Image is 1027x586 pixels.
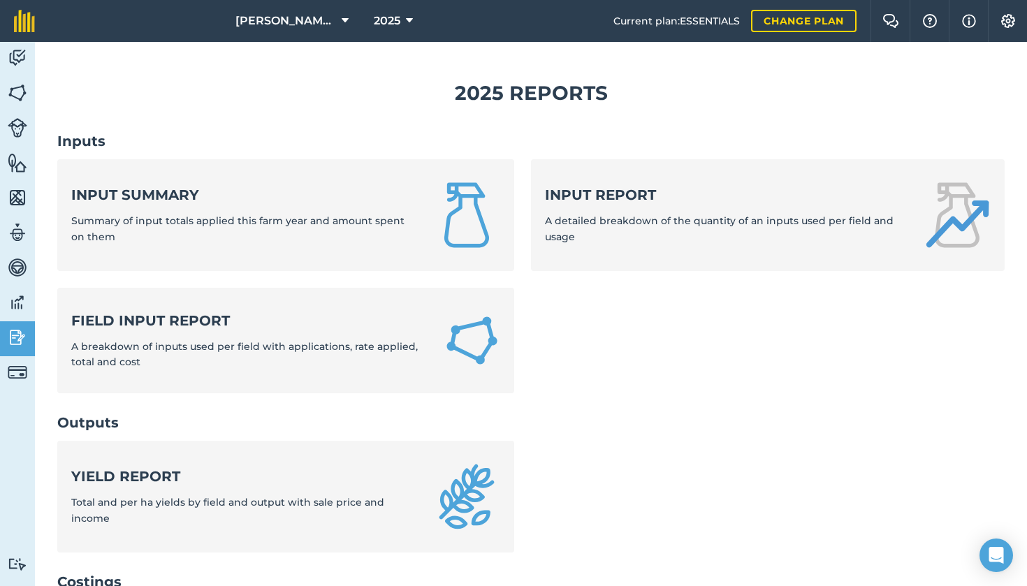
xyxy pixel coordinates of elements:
span: Total and per ha yields by field and output with sale price and income [71,496,384,524]
span: Summary of input totals applied this farm year and amount spent on them [71,214,405,242]
a: Change plan [751,10,857,32]
strong: Field Input Report [71,311,427,330]
img: svg+xml;base64,PD94bWwgdmVyc2lvbj0iMS4wIiBlbmNvZGluZz0idXRmLTgiPz4KPCEtLSBHZW5lcmF0b3I6IEFkb2JlIE... [8,47,27,68]
img: A cog icon [1000,14,1017,28]
h1: 2025 Reports [57,78,1005,109]
img: A question mark icon [922,14,938,28]
strong: Input report [545,185,907,205]
img: Input report [924,182,991,249]
span: A breakdown of inputs used per field with applications, rate applied, total and cost [71,340,418,368]
span: [PERSON_NAME] Farms [235,13,336,29]
span: Current plan : ESSENTIALS [613,13,740,29]
img: svg+xml;base64,PHN2ZyB4bWxucz0iaHR0cDovL3d3dy53My5vcmcvMjAwMC9zdmciIHdpZHRoPSI1NiIgaGVpZ2h0PSI2MC... [8,82,27,103]
img: fieldmargin Logo [14,10,35,32]
img: svg+xml;base64,PD94bWwgdmVyc2lvbj0iMS4wIiBlbmNvZGluZz0idXRmLTgiPz4KPCEtLSBHZW5lcmF0b3I6IEFkb2JlIE... [8,557,27,571]
a: Yield reportTotal and per ha yields by field and output with sale price and income [57,441,514,552]
img: svg+xml;base64,PD94bWwgdmVyc2lvbj0iMS4wIiBlbmNvZGluZz0idXRmLTgiPz4KPCEtLSBHZW5lcmF0b3I6IEFkb2JlIE... [8,222,27,243]
h2: Inputs [57,131,1005,151]
img: Input summary [433,182,500,249]
img: svg+xml;base64,PD94bWwgdmVyc2lvbj0iMS4wIiBlbmNvZGluZz0idXRmLTgiPz4KPCEtLSBHZW5lcmF0b3I6IEFkb2JlIE... [8,362,27,382]
img: svg+xml;base64,PD94bWwgdmVyc2lvbj0iMS4wIiBlbmNvZGluZz0idXRmLTgiPz4KPCEtLSBHZW5lcmF0b3I6IEFkb2JlIE... [8,118,27,138]
img: svg+xml;base64,PD94bWwgdmVyc2lvbj0iMS4wIiBlbmNvZGluZz0idXRmLTgiPz4KPCEtLSBHZW5lcmF0b3I6IEFkb2JlIE... [8,327,27,348]
a: Field Input ReportA breakdown of inputs used per field with applications, rate applied, total and... [57,288,514,393]
strong: Input summary [71,185,416,205]
img: svg+xml;base64,PD94bWwgdmVyc2lvbj0iMS4wIiBlbmNvZGluZz0idXRmLTgiPz4KPCEtLSBHZW5lcmF0b3I6IEFkb2JlIE... [8,292,27,313]
img: Field Input Report [444,310,501,371]
img: svg+xml;base64,PHN2ZyB4bWxucz0iaHR0cDovL3d3dy53My5vcmcvMjAwMC9zdmciIHdpZHRoPSI1NiIgaGVpZ2h0PSI2MC... [8,152,27,173]
span: 2025 [374,13,400,29]
h2: Outputs [57,413,1005,432]
img: svg+xml;base64,PD94bWwgdmVyc2lvbj0iMS4wIiBlbmNvZGluZz0idXRmLTgiPz4KPCEtLSBHZW5lcmF0b3I6IEFkb2JlIE... [8,257,27,278]
img: svg+xml;base64,PHN2ZyB4bWxucz0iaHR0cDovL3d3dy53My5vcmcvMjAwMC9zdmciIHdpZHRoPSI1NiIgaGVpZ2h0PSI2MC... [8,187,27,208]
span: A detailed breakdown of the quantity of an inputs used per field and usage [545,214,894,242]
img: svg+xml;base64,PHN2ZyB4bWxucz0iaHR0cDovL3d3dy53My5vcmcvMjAwMC9zdmciIHdpZHRoPSIxNyIgaGVpZ2h0PSIxNy... [962,13,976,29]
img: Yield report [433,463,500,530]
div: Open Intercom Messenger [979,539,1013,572]
strong: Yield report [71,467,416,486]
a: Input summarySummary of input totals applied this farm year and amount spent on them [57,159,514,271]
a: Input reportA detailed breakdown of the quantity of an inputs used per field and usage [531,159,1005,271]
img: Two speech bubbles overlapping with the left bubble in the forefront [882,14,899,28]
